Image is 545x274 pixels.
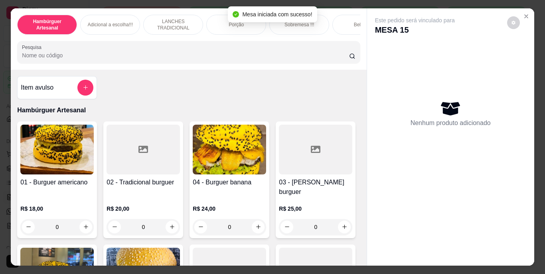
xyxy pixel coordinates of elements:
[21,83,53,92] h4: Item avulso
[22,51,349,59] input: Pesquisa
[193,178,266,187] h4: 04 - Burguer banana
[194,221,207,233] button: decrease-product-quantity
[354,22,371,28] p: Bebidas
[193,205,266,213] p: R$ 24,00
[166,221,178,233] button: increase-product-quantity
[24,18,70,31] p: Hambúrguer Artesanal
[284,22,314,28] p: Sobremesa !!!
[279,178,352,197] h4: 03 - [PERSON_NAME] burguer
[233,11,239,18] span: check-circle
[279,205,352,213] p: R$ 25,00
[338,221,351,233] button: increase-product-quantity
[20,205,94,213] p: R$ 18,00
[150,18,196,31] p: LANCHES TRADICIONAL
[22,44,44,51] label: Pesquisa
[520,10,533,23] button: Close
[88,22,133,28] p: Adicional a escolha!!!
[375,16,455,24] p: Este pedido será vinculado para
[20,178,94,187] h4: 01 - Burguer americano
[242,11,312,18] span: Mesa iniciada com sucesso!
[108,221,121,233] button: decrease-product-quantity
[20,125,94,174] img: product-image
[252,221,265,233] button: increase-product-quantity
[507,16,520,29] button: decrease-product-quantity
[17,106,360,115] p: Hambúrguer Artesanal
[229,22,244,28] p: Porção
[193,125,266,174] img: product-image
[79,221,92,233] button: increase-product-quantity
[375,24,455,35] p: MESA 15
[280,221,293,233] button: decrease-product-quantity
[77,80,93,96] button: add-separate-item
[107,205,180,213] p: R$ 20,00
[22,221,35,233] button: decrease-product-quantity
[411,118,491,128] p: Nenhum produto adicionado
[107,178,180,187] h4: 02 - Tradicional burguer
